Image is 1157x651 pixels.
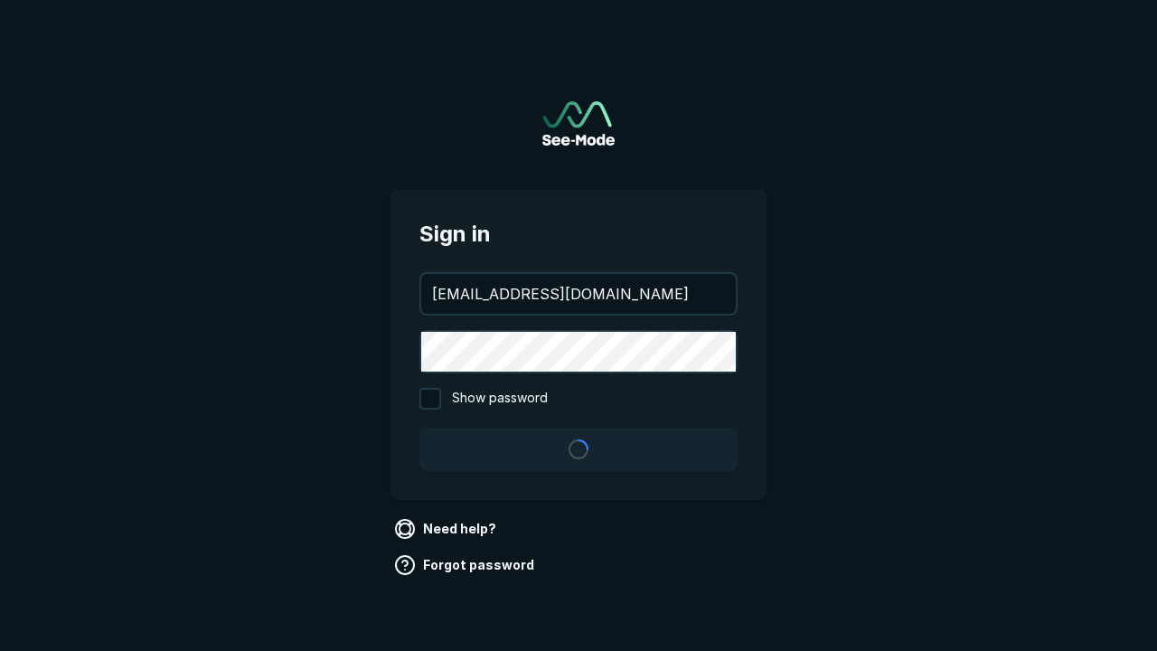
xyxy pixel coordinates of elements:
a: Forgot password [390,551,541,580]
a: Need help? [390,514,503,543]
img: See-Mode Logo [542,101,615,146]
input: your@email.com [421,274,736,314]
span: Show password [452,388,548,410]
a: Go to sign in [542,101,615,146]
span: Sign in [419,218,738,250]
